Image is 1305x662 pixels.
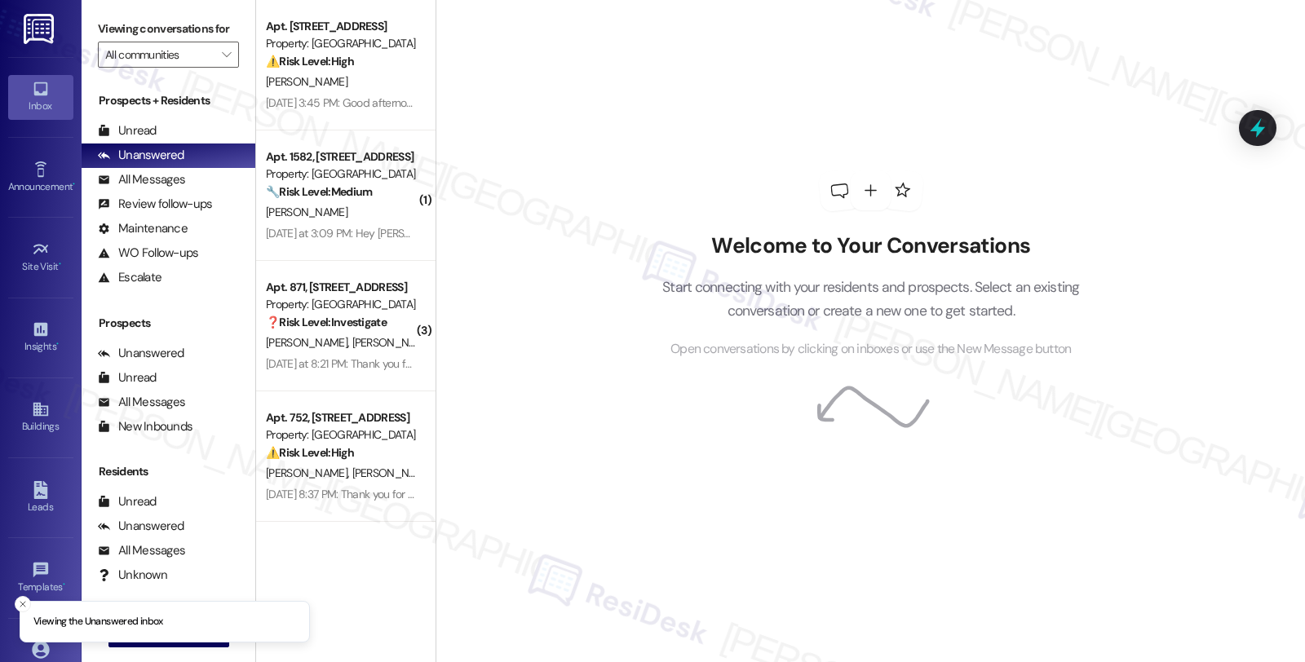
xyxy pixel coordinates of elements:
[98,196,212,213] div: Review follow-ups
[63,579,65,590] span: •
[266,409,417,426] div: Apt. 752, [STREET_ADDRESS]
[266,487,1253,501] div: [DATE] 8:37 PM: Thank you for your message. Our offices are currently closed, but we will contact...
[98,418,192,435] div: New Inbounds
[24,14,57,44] img: ResiDesk Logo
[98,122,157,139] div: Unread
[266,335,352,350] span: [PERSON_NAME]
[98,493,157,510] div: Unread
[638,233,1104,259] h2: Welcome to Your Conversations
[98,369,157,386] div: Unread
[266,315,387,329] strong: ❓ Risk Level: Investigate
[98,518,184,535] div: Unanswered
[8,476,73,520] a: Leads
[266,426,417,444] div: Property: [GEOGRAPHIC_DATA]
[266,466,352,480] span: [PERSON_NAME]
[266,296,417,313] div: Property: [GEOGRAPHIC_DATA]
[98,394,185,411] div: All Messages
[98,16,239,42] label: Viewing conversations for
[266,95,632,110] div: [DATE] 3:45 PM: Good afternoon. My washer does not have a power cord yet.
[82,92,255,109] div: Prospects + Residents
[73,179,75,190] span: •
[266,35,417,52] div: Property: [GEOGRAPHIC_DATA]
[98,220,188,237] div: Maintenance
[8,316,73,360] a: Insights •
[266,54,354,68] strong: ⚠️ Risk Level: High
[98,147,184,164] div: Unanswered
[98,542,185,559] div: All Messages
[98,245,198,262] div: WO Follow-ups
[98,345,184,362] div: Unanswered
[352,466,434,480] span: [PERSON_NAME]
[56,338,59,350] span: •
[266,148,417,165] div: Apt. 1582, [STREET_ADDRESS]
[8,236,73,280] a: Site Visit •
[8,556,73,600] a: Templates •
[266,165,417,183] div: Property: [GEOGRAPHIC_DATA]
[222,48,231,61] i: 
[15,596,31,612] button: Close toast
[670,339,1071,360] span: Open conversations by clicking on inboxes or use the New Message button
[82,315,255,332] div: Prospects
[266,184,372,199] strong: 🔧 Risk Level: Medium
[638,276,1104,322] p: Start connecting with your residents and prospects. Select an existing conversation or create a n...
[8,75,73,119] a: Inbox
[266,18,417,35] div: Apt. [STREET_ADDRESS]
[266,445,354,460] strong: ⚠️ Risk Level: High
[105,42,213,68] input: All communities
[82,463,255,480] div: Residents
[98,269,161,286] div: Escalate
[266,74,347,89] span: [PERSON_NAME]
[59,258,61,270] span: •
[352,335,434,350] span: [PERSON_NAME]
[266,356,1263,371] div: [DATE] at 8:21 PM: Thank you for your message. Our offices are currently closed, but we will cont...
[266,205,347,219] span: [PERSON_NAME]
[98,567,167,584] div: Unknown
[266,279,417,296] div: Apt. 871, [STREET_ADDRESS]
[8,395,73,439] a: Buildings
[33,615,163,629] p: Viewing the Unanswered inbox
[98,171,185,188] div: All Messages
